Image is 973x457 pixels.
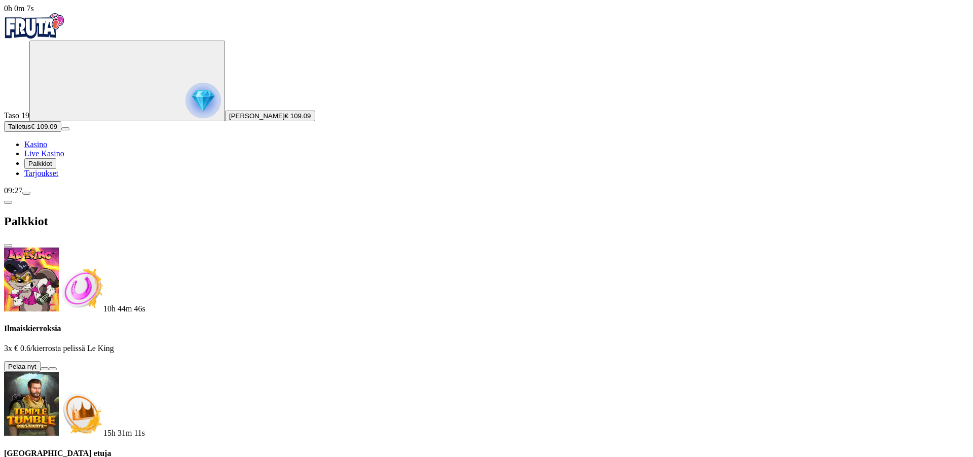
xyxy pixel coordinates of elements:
img: Freespins bonus icon [59,267,103,311]
button: Talletusplus icon€ 109.09 [4,121,61,132]
button: Pelaa nyt [4,361,41,372]
button: chevron-left icon [4,201,12,204]
nav: Primary [4,13,969,178]
span: countdown [103,429,145,437]
span: Pelaa nyt [8,363,36,370]
span: [PERSON_NAME] [229,112,285,120]
nav: Main menu [4,140,969,178]
img: Deposit bonus icon [59,391,103,436]
button: menu [61,127,69,130]
span: user session time [4,4,34,13]
button: close [4,244,12,247]
button: menu [22,192,30,195]
button: [PERSON_NAME]€ 109.09 [225,111,315,121]
img: Temple Tumble [4,372,59,436]
span: € 109.09 [31,123,57,130]
span: Palkkiot [28,160,52,167]
a: Kasino [24,140,47,149]
span: 09:27 [4,186,22,195]
span: Talletus [8,123,31,130]
span: Taso 19 [4,111,29,120]
a: Live Kasino [24,149,64,158]
a: Fruta [4,31,65,40]
h2: Palkkiot [4,215,969,228]
h4: Ilmaiskierroksia [4,324,969,333]
img: reward progress [185,83,221,118]
span: € 109.09 [285,112,311,120]
button: reward progress [29,41,225,121]
img: Le King [4,248,59,311]
span: countdown [103,304,145,313]
img: Fruta [4,13,65,39]
button: Palkkiot [24,158,56,169]
a: Tarjoukset [24,169,58,178]
button: info [49,367,57,370]
p: 3x € 0.6/kierrosta pelissä Le King [4,344,969,353]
